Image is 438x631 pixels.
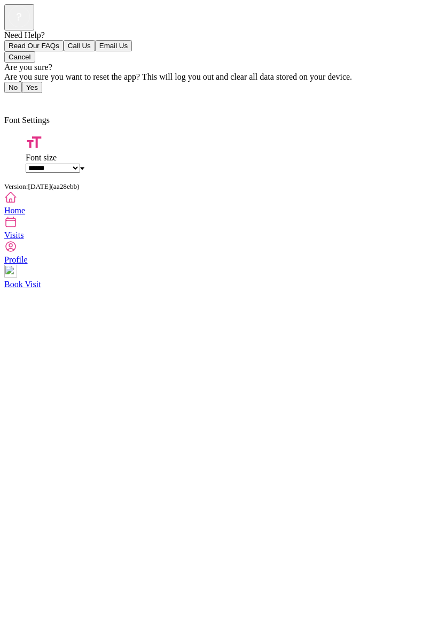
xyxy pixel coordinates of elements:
span: [DATE] ( aa28ebb ) [28,182,79,190]
div: Font size [26,153,434,163]
button: Cancel [4,51,35,63]
a: Back [4,96,28,105]
button: No [4,82,22,93]
a: Book Visit [4,265,434,289]
div: Are you sure you want to reset the app? This will log you out and clear all data stored on your d... [4,72,434,82]
span: Home [4,206,25,215]
div: Need Help? [4,30,434,40]
span: Profile [4,255,28,264]
span: Font Settings [4,116,50,125]
span: Back [11,96,28,105]
button: Read Our FAQs [4,40,64,51]
span: Visits [4,230,24,240]
button: Yes [22,82,42,93]
a: Visits [4,216,434,240]
small: Version: [4,182,80,190]
button: Email Us [95,40,132,51]
a: Home [4,191,434,215]
button: Call Us [64,40,95,51]
div: Are you sure? [4,63,434,72]
a: Profile [4,240,434,264]
span: Book Visit [4,280,41,289]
